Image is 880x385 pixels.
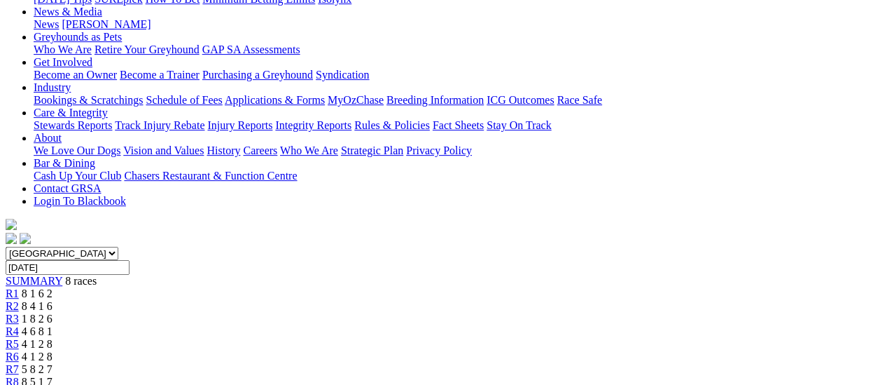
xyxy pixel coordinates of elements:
span: 8 4 1 6 [22,300,53,312]
a: Strategic Plan [341,144,403,156]
span: 4 6 8 1 [22,325,53,337]
div: Get Involved [34,69,874,81]
a: Track Injury Rebate [115,119,204,131]
a: Applications & Forms [225,94,325,106]
a: Become a Trainer [120,69,200,81]
span: 5 8 2 7 [22,363,53,375]
a: Stewards Reports [34,119,112,131]
a: Stay On Track [487,119,551,131]
span: 1 8 2 6 [22,313,53,325]
span: 8 races [65,275,97,287]
a: Bar & Dining [34,157,95,169]
a: Purchasing a Greyhound [202,69,313,81]
a: Greyhounds as Pets [34,31,122,43]
a: Privacy Policy [406,144,472,156]
img: twitter.svg [20,233,31,244]
a: Login To Blackbook [34,195,126,207]
a: Vision and Values [123,144,204,156]
a: We Love Our Dogs [34,144,120,156]
a: R4 [6,325,19,337]
a: News & Media [34,6,102,18]
a: Syndication [316,69,369,81]
div: About [34,144,874,157]
span: 8 1 6 2 [22,288,53,299]
a: [PERSON_NAME] [62,18,151,30]
a: SUMMARY [6,275,62,287]
div: Care & Integrity [34,119,874,132]
a: ICG Outcomes [487,94,554,106]
a: News [34,18,59,30]
a: Chasers Restaurant & Function Centre [124,170,297,182]
span: 4 1 2 8 [22,351,53,363]
div: Industry [34,94,874,107]
a: R6 [6,351,19,363]
a: Rules & Policies [354,119,430,131]
div: News & Media [34,18,874,31]
input: Select date [6,260,130,275]
a: MyOzChase [328,94,384,106]
a: Care & Integrity [34,107,108,119]
a: Schedule of Fees [146,94,222,106]
a: R7 [6,363,19,375]
img: facebook.svg [6,233,17,244]
a: GAP SA Assessments [202,43,300,55]
a: Who We Are [34,43,92,55]
a: Who We Are [280,144,338,156]
a: Race Safe [557,94,601,106]
a: R2 [6,300,19,312]
a: Retire Your Greyhound [95,43,200,55]
a: R5 [6,338,19,350]
a: About [34,132,62,144]
div: Bar & Dining [34,170,874,182]
a: Contact GRSA [34,182,101,194]
a: Cash Up Your Club [34,170,121,182]
a: Become an Owner [34,69,117,81]
a: Bookings & Scratchings [34,94,143,106]
img: logo-grsa-white.png [6,219,17,230]
a: Industry [34,81,71,93]
a: Get Involved [34,56,92,68]
a: Integrity Reports [275,119,351,131]
a: History [207,144,240,156]
a: Injury Reports [207,119,272,131]
a: R3 [6,313,19,325]
a: R1 [6,288,19,299]
a: Careers [243,144,277,156]
div: Greyhounds as Pets [34,43,874,56]
a: Breeding Information [386,94,484,106]
a: Fact Sheets [433,119,484,131]
span: 4 1 2 8 [22,338,53,350]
